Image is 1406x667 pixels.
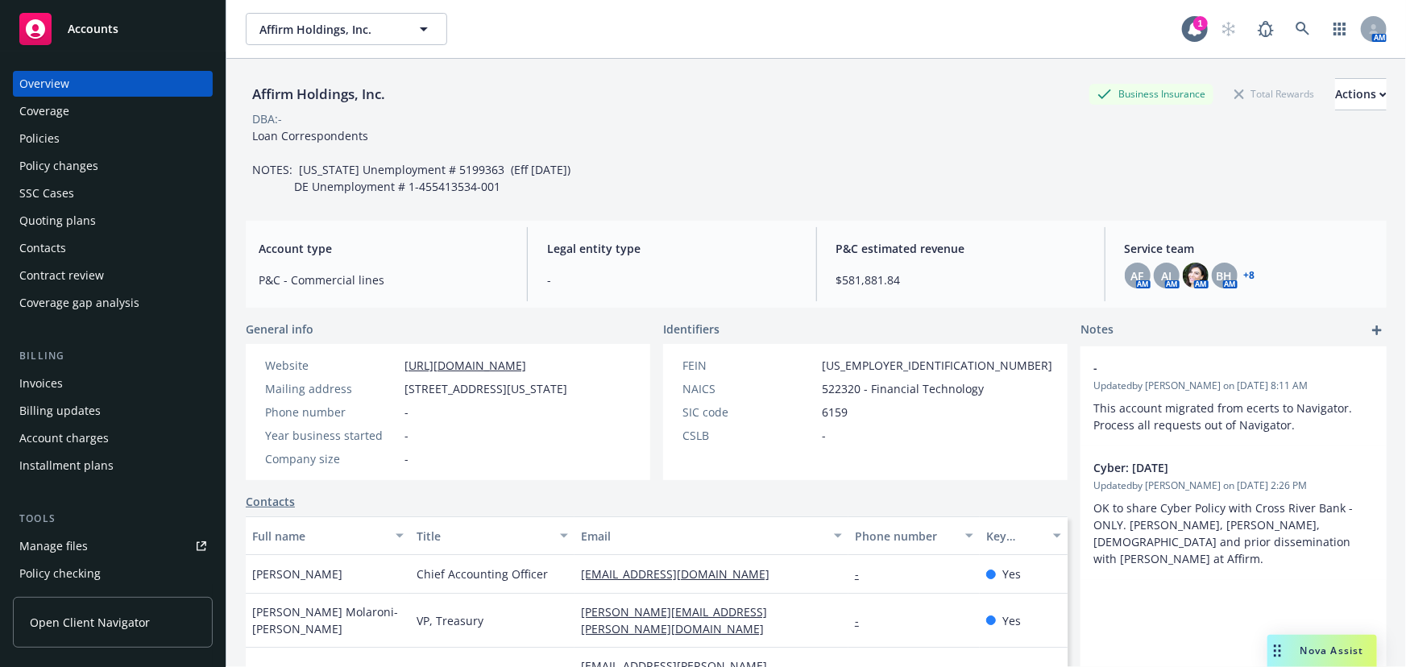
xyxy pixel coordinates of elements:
[1002,612,1021,629] span: Yes
[1183,263,1209,288] img: photo
[19,398,101,424] div: Billing updates
[265,450,398,467] div: Company size
[19,180,74,206] div: SSC Cases
[13,425,213,451] a: Account charges
[13,235,213,261] a: Contacts
[1217,267,1233,284] span: BH
[1193,16,1208,31] div: 1
[417,528,550,545] div: Title
[404,450,409,467] span: -
[682,404,815,420] div: SIC code
[13,98,213,124] a: Coverage
[404,358,526,373] a: [URL][DOMAIN_NAME]
[547,271,796,288] span: -
[1226,84,1322,104] div: Total Rewards
[1335,78,1387,110] button: Actions
[265,404,398,420] div: Phone number
[246,493,295,510] a: Contacts
[581,528,824,545] div: Email
[836,240,1085,257] span: P&C estimated revenue
[13,71,213,97] a: Overview
[1335,79,1387,110] div: Actions
[13,348,213,364] div: Billing
[404,427,409,444] span: -
[252,528,386,545] div: Full name
[252,603,404,637] span: [PERSON_NAME] Molaroni-[PERSON_NAME]
[13,126,213,151] a: Policies
[19,98,69,124] div: Coverage
[252,110,282,127] div: DBA: -
[252,565,342,582] span: [PERSON_NAME]
[1244,271,1255,280] a: +8
[13,180,213,206] a: SSC Cases
[13,153,213,179] a: Policy changes
[1080,346,1387,446] div: -Updatedby [PERSON_NAME] on [DATE] 8:11 AMThis account migrated from ecerts to Navigator. Process...
[19,208,96,234] div: Quoting plans
[1131,267,1144,284] span: AF
[1080,446,1387,580] div: Cyber: [DATE]Updatedby [PERSON_NAME] on [DATE] 2:26 PMOK to share Cyber Policy with Cross River B...
[252,128,570,194] span: Loan Correspondents NOTES: [US_STATE] Unemployment # 5199363 (Eff [DATE]) DE Unemployment # 1-455...
[246,13,447,45] button: Affirm Holdings, Inc.
[1093,400,1355,433] span: This account migrated from ecerts to Navigator. Process all requests out of Navigator.
[822,380,984,397] span: 522320 - Financial Technology
[19,153,98,179] div: Policy changes
[1089,84,1213,104] div: Business Insurance
[855,566,872,582] a: -
[19,561,101,586] div: Policy checking
[19,533,88,559] div: Manage files
[19,126,60,151] div: Policies
[1267,635,1377,667] button: Nova Assist
[410,516,574,555] button: Title
[1093,379,1374,393] span: Updated by [PERSON_NAME] on [DATE] 8:11 AM
[1002,565,1021,582] span: Yes
[19,425,109,451] div: Account charges
[259,240,508,257] span: Account type
[581,604,777,636] a: [PERSON_NAME][EMAIL_ADDRESS][PERSON_NAME][DOMAIN_NAME]
[13,453,213,478] a: Installment plans
[848,516,980,555] button: Phone number
[822,357,1052,374] span: [US_EMPLOYER_IDENTIFICATION_NUMBER]
[836,271,1085,288] span: $581,881.84
[1324,13,1356,45] a: Switch app
[246,321,313,338] span: General info
[13,511,213,527] div: Tools
[417,565,548,582] span: Chief Accounting Officer
[417,612,483,629] span: VP, Treasury
[822,427,826,444] span: -
[855,528,956,545] div: Phone number
[30,614,150,631] span: Open Client Navigator
[574,516,848,555] button: Email
[1093,500,1356,566] span: OK to share Cyber Policy with Cross River Bank - ONLY. [PERSON_NAME], [PERSON_NAME], [DEMOGRAPHIC...
[1300,644,1364,657] span: Nova Assist
[581,566,782,582] a: [EMAIL_ADDRESS][DOMAIN_NAME]
[1367,321,1387,340] a: add
[1093,459,1332,476] span: Cyber: [DATE]
[19,453,114,478] div: Installment plans
[1161,267,1172,284] span: AJ
[663,321,720,338] span: Identifiers
[13,290,213,316] a: Coverage gap analysis
[1213,13,1245,45] a: Start snowing
[682,427,815,444] div: CSLB
[246,516,410,555] button: Full name
[19,235,66,261] div: Contacts
[682,357,815,374] div: FEIN
[1080,321,1114,340] span: Notes
[13,533,213,559] a: Manage files
[682,380,815,397] div: NAICS
[13,398,213,424] a: Billing updates
[980,516,1068,555] button: Key contact
[986,528,1043,545] div: Key contact
[547,240,796,257] span: Legal entity type
[404,404,409,420] span: -
[68,23,118,35] span: Accounts
[822,404,848,420] span: 6159
[1267,635,1288,667] div: Drag to move
[13,208,213,234] a: Quoting plans
[246,84,392,105] div: Affirm Holdings, Inc.
[13,6,213,52] a: Accounts
[1093,359,1332,376] span: -
[855,613,872,628] a: -
[13,371,213,396] a: Invoices
[1250,13,1282,45] a: Report a Bug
